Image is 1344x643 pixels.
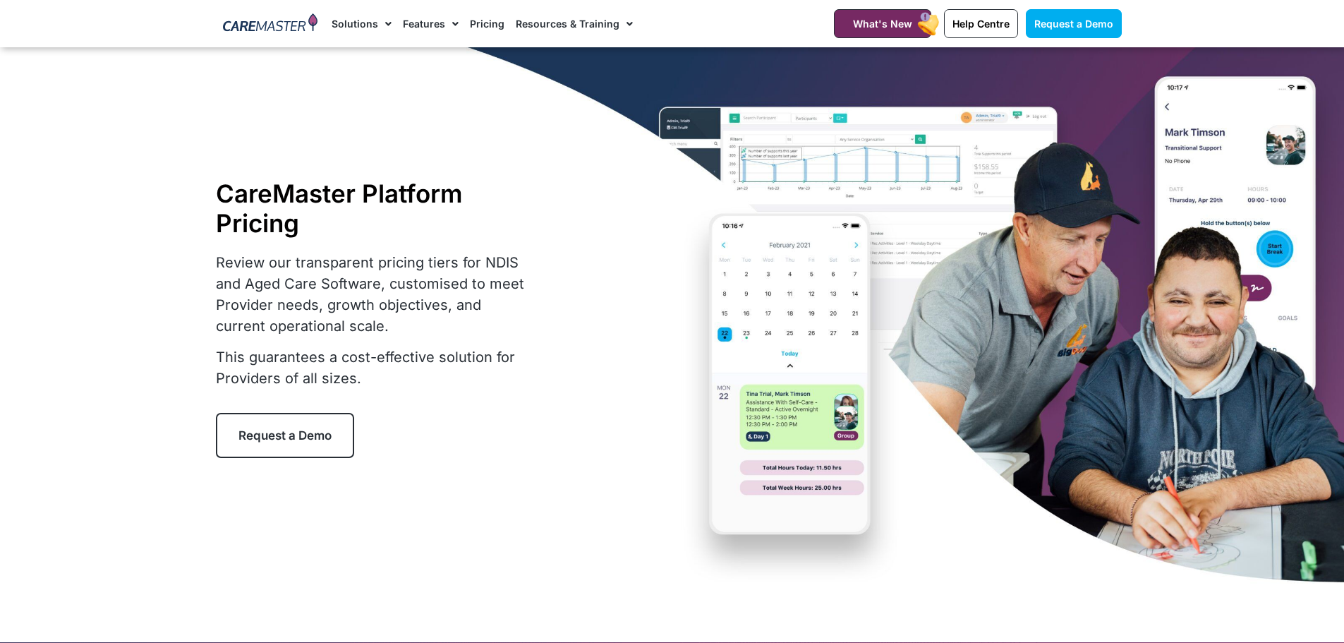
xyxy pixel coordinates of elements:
[216,413,354,458] a: Request a Demo
[216,179,533,238] h1: CareMaster Platform Pricing
[834,9,931,38] a: What's New
[944,9,1018,38] a: Help Centre
[853,18,912,30] span: What's New
[216,347,533,389] p: This guarantees a cost-effective solution for Providers of all sizes.
[238,428,332,443] span: Request a Demo
[216,252,533,337] p: Review our transparent pricing tiers for NDIS and Aged Care Software, customised to meet Provider...
[1026,9,1122,38] a: Request a Demo
[1034,18,1113,30] span: Request a Demo
[952,18,1010,30] span: Help Centre
[223,13,318,35] img: CareMaster Logo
